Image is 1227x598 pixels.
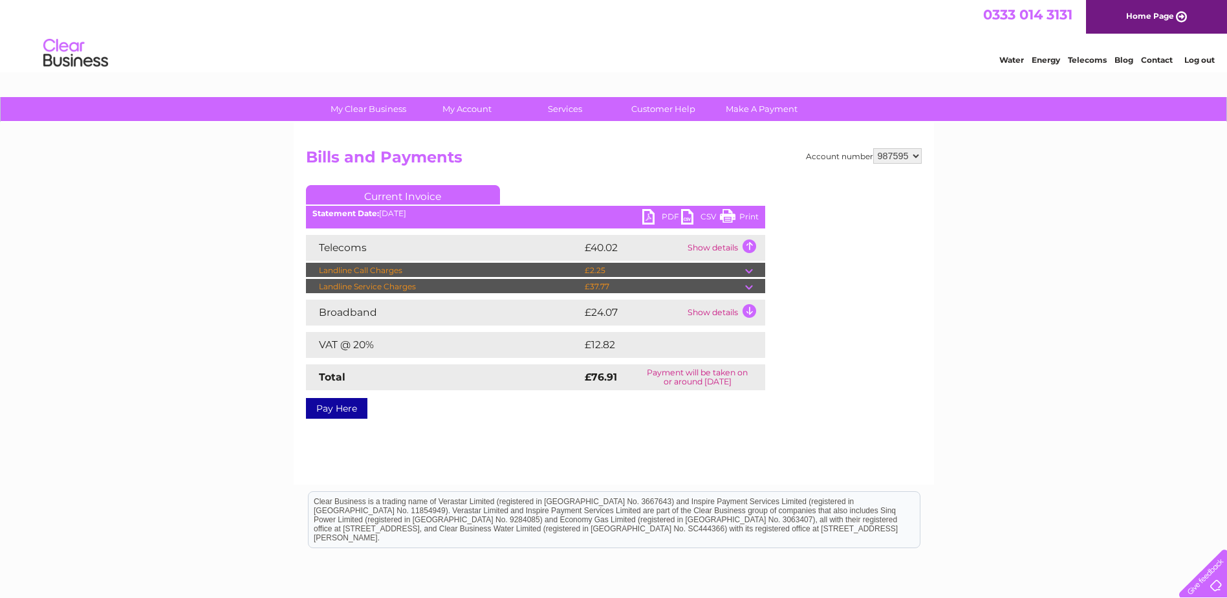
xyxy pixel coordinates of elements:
[684,235,765,261] td: Show details
[306,209,765,218] div: [DATE]
[999,55,1024,65] a: Water
[1114,55,1133,65] a: Blog
[1032,55,1060,65] a: Energy
[315,97,422,121] a: My Clear Business
[1184,55,1215,65] a: Log out
[306,398,367,419] a: Pay Here
[581,332,738,358] td: £12.82
[319,371,345,383] strong: Total
[309,7,920,63] div: Clear Business is a trading name of Verastar Limited (registered in [GEOGRAPHIC_DATA] No. 3667643...
[1068,55,1107,65] a: Telecoms
[413,97,520,121] a: My Account
[306,332,581,358] td: VAT @ 20%
[306,185,500,205] a: Current Invoice
[43,34,109,73] img: logo.png
[306,300,581,326] td: Broadband
[585,371,617,383] strong: £76.91
[684,300,765,326] td: Show details
[512,97,618,121] a: Services
[1141,55,1173,65] a: Contact
[642,209,681,228] a: PDF
[720,209,759,228] a: Print
[610,97,717,121] a: Customer Help
[681,209,720,228] a: CSV
[581,263,745,278] td: £2.25
[630,364,765,390] td: Payment will be taken on or around [DATE]
[581,235,684,261] td: £40.02
[312,208,379,218] b: Statement Date:
[306,263,581,278] td: Landline Call Charges
[983,6,1072,23] a: 0333 014 3131
[581,279,745,294] td: £37.77
[708,97,815,121] a: Make A Payment
[306,235,581,261] td: Telecoms
[306,148,922,173] h2: Bills and Payments
[306,279,581,294] td: Landline Service Charges
[581,300,684,326] td: £24.07
[806,148,922,164] div: Account number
